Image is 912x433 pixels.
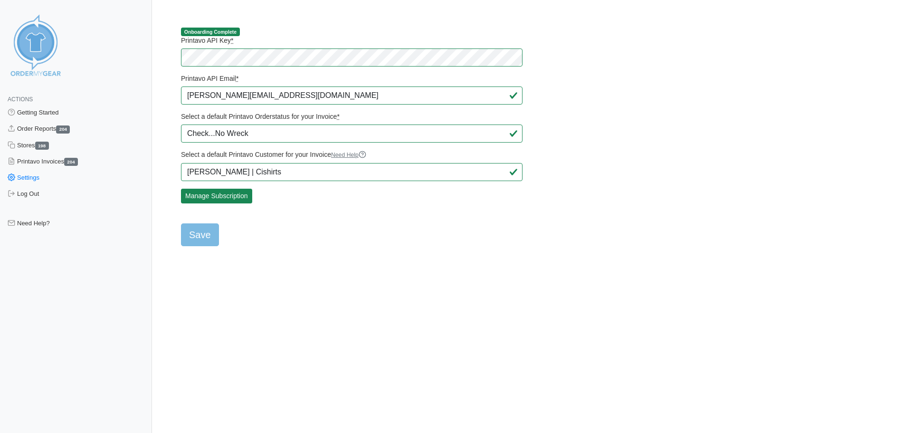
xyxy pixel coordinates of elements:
[181,74,522,83] label: Printavo API Email
[236,75,238,82] abbr: required
[337,113,339,120] abbr: required
[181,223,219,246] input: Save
[331,152,366,158] a: Need Help
[35,142,49,150] span: 198
[181,112,522,121] label: Select a default Printavo Orderstatus for your Invoice
[181,28,240,36] span: Onboarding Complete
[181,36,522,45] label: Printavo API Key
[56,125,70,134] span: 204
[8,96,33,103] span: Actions
[231,37,233,44] abbr: required
[181,163,522,181] input: Type at least 4 characters
[181,150,522,159] label: Select a default Printavo Customer for your Invoice
[64,158,78,166] span: 204
[181,189,252,203] a: Manage Subscription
